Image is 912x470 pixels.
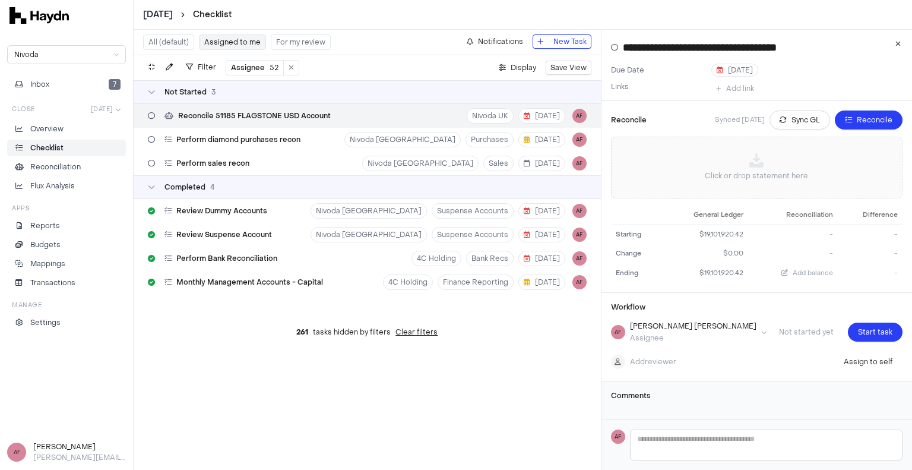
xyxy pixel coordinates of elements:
[705,170,808,182] p: Click or drop statement here
[7,178,126,194] a: Flux Analysis
[483,156,514,171] button: Sales
[7,314,126,331] a: Settings
[572,109,587,123] button: AF
[33,452,126,463] p: [PERSON_NAME][EMAIL_ADDRESS][DOMAIN_NAME]
[466,251,514,266] button: Bank Recs
[33,441,126,452] h3: [PERSON_NAME]
[7,275,126,291] a: Transactions
[432,203,514,219] button: Suspense Accounts
[524,254,560,263] span: [DATE]
[717,65,753,75] span: [DATE]
[411,251,461,266] button: 4C Holding
[181,60,221,74] button: Filter
[271,34,331,50] button: For my review
[176,254,277,263] span: Perform Bank Reconciliation
[667,230,744,240] div: $19,101,920.42
[193,9,232,21] a: Checklist
[176,230,272,239] span: Review Suspense Account
[726,83,754,94] span: Add link
[769,111,830,130] button: Sync GL
[611,321,767,343] button: AF[PERSON_NAME] [PERSON_NAME]Assignee
[533,34,591,49] button: New Task
[383,275,433,290] button: 4C Holding
[518,203,565,219] button: [DATE]
[518,227,565,242] button: [DATE]
[176,135,300,144] span: Perform diamond purchases recon
[611,115,647,125] h3: Reconcile
[518,251,565,266] button: [DATE]
[462,34,528,49] button: Notifications
[791,114,820,126] span: Sync GL
[134,318,601,346] div: tasks hidden by filters
[524,206,560,216] span: [DATE]
[611,355,676,369] button: Addreviewer
[30,239,61,250] p: Budgets
[143,9,173,21] button: [DATE]
[546,61,591,75] button: Save View
[478,36,523,48] span: Notifications
[572,251,587,266] button: AF
[494,61,541,75] button: Display
[630,321,756,331] div: [PERSON_NAME] [PERSON_NAME]
[7,76,126,93] button: Inbox7
[91,105,113,113] span: [DATE]
[550,62,587,74] span: Save View
[164,87,207,97] span: Not Started
[715,115,765,125] p: Synced [DATE]
[210,182,214,192] span: 4
[344,132,461,147] button: Nivoda [GEOGRAPHIC_DATA]
[311,227,427,242] button: Nivoda [GEOGRAPHIC_DATA]
[518,156,565,171] button: [DATE]
[296,327,308,337] span: 261
[12,204,30,213] h3: Apps
[7,159,126,175] a: Reconciliation
[395,327,438,337] button: Clear filters
[576,231,582,239] span: AF
[524,111,560,121] span: [DATE]
[894,249,898,258] span: -
[667,269,744,279] div: $19,101,920.42
[199,34,266,50] button: Assigned to me
[838,206,902,225] th: Difference
[576,112,582,121] span: AF
[438,275,514,290] button: Finance Reporting
[711,81,759,96] button: Add link
[9,7,69,24] img: svg+xml,%3c
[226,61,284,75] button: Assignee52
[611,391,902,400] h3: Comments
[176,277,323,287] span: Monthly Management Accounts - Capital
[518,275,565,290] button: [DATE]
[611,225,662,244] td: Starting
[524,159,560,168] span: [DATE]
[198,61,216,73] span: Filter
[894,269,898,277] span: -
[30,162,81,172] p: Reconciliation
[176,159,249,168] span: Perform sales recon
[611,82,629,92] label: Links
[834,352,902,371] button: Assign to self
[30,143,64,153] p: Checklist
[524,135,560,144] span: [DATE]
[164,182,205,192] span: Completed
[467,108,514,124] button: Nivoda UK
[615,433,621,441] span: AF
[835,111,902,130] button: Reconcile
[109,79,121,90] span: 7
[572,133,587,147] button: AF
[611,244,662,264] td: Change
[611,264,662,283] td: Ending
[86,102,126,116] button: [DATE]
[553,36,587,48] span: New Task
[30,317,61,328] p: Settings
[524,277,560,287] span: [DATE]
[576,135,582,144] span: AF
[231,63,265,72] span: Assignee
[572,228,587,242] button: AF
[30,124,64,134] p: Overview
[576,254,582,263] span: AF
[12,105,35,113] h3: Close
[311,203,427,219] button: Nivoda [GEOGRAPHIC_DATA]
[511,62,536,74] span: Display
